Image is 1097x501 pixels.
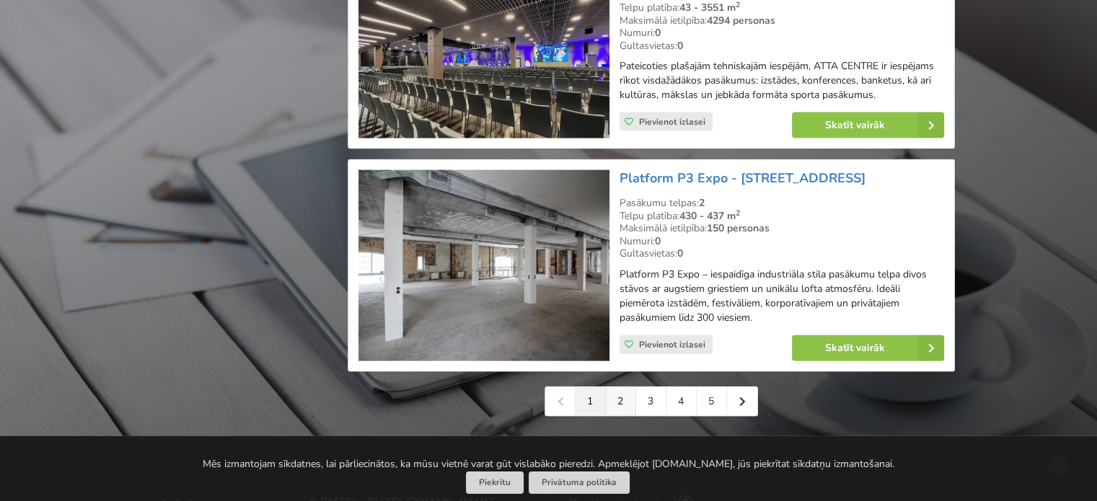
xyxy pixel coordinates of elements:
strong: 430 - 437 m [679,209,740,223]
strong: 43 - 3551 m [679,1,740,14]
strong: 0 [677,247,683,260]
a: 5 [697,387,727,416]
a: Skatīt vairāk [792,112,944,138]
a: Skatīt vairāk [792,335,944,361]
div: Telpu platība: [620,1,944,14]
strong: 2 [699,196,705,210]
span: Pievienot izlasei [639,116,705,128]
strong: 4294 personas [707,14,775,27]
div: Telpu platība: [620,210,944,223]
strong: 0 [677,39,683,53]
p: Platform P3 Expo – iespaidīga industriāla stila pasākumu telpa divos stāvos ar augstiem griestiem... [620,267,944,325]
a: Platform P3 Expo - [STREET_ADDRESS] [620,169,865,187]
p: Pateicoties plašajām tehniskajām iespējām, ATTA CENTRE ir iespējams rīkot visdažādākos pasākumus:... [620,59,944,102]
a: Privātuma politika [529,471,630,494]
strong: 0 [655,234,661,248]
strong: 150 personas [707,221,770,235]
div: Pasākumu telpas: [620,197,944,210]
button: Piekrītu [466,471,524,494]
div: Maksimālā ietilpība: [620,222,944,235]
div: Numuri: [620,235,944,248]
a: 2 [606,387,636,416]
img: Industriālā stila telpa | Rīga | Platform P3 Expo - Pūpolu iela 3 [358,170,609,361]
sup: 2 [736,208,740,218]
a: 3 [636,387,666,416]
span: Pievienot izlasei [639,339,705,350]
a: 4 [666,387,697,416]
strong: 0 [655,26,661,40]
div: Gultasvietas: [620,40,944,53]
div: Maksimālā ietilpība: [620,14,944,27]
div: Gultasvietas: [620,247,944,260]
a: 1 [576,387,606,416]
div: Numuri: [620,27,944,40]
